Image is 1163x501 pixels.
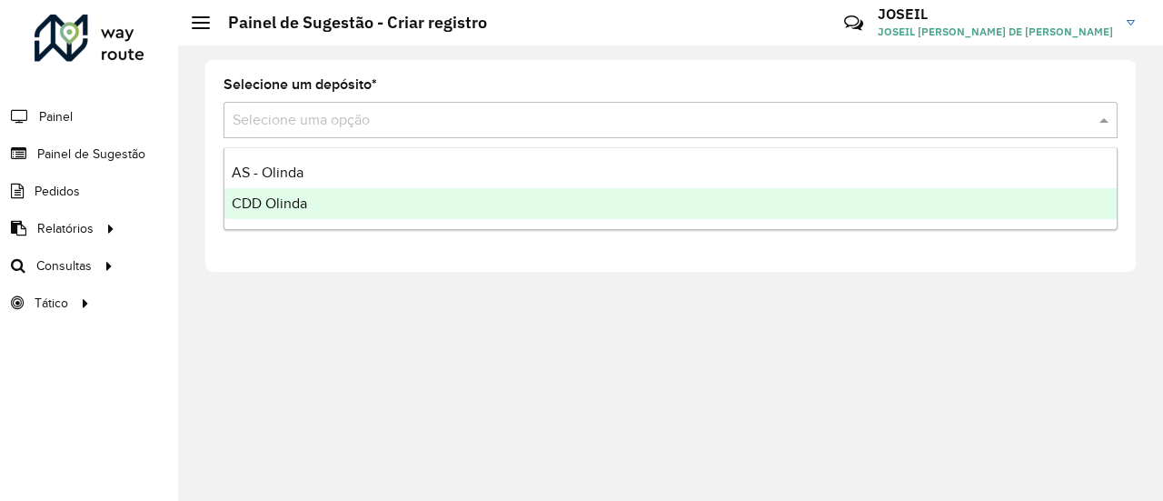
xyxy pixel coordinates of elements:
[37,145,145,164] span: Painel de Sugestão
[834,4,873,43] a: Contato Rápido
[878,24,1113,40] span: JOSEIL [PERSON_NAME] DE [PERSON_NAME]
[878,5,1113,23] h3: JOSEIL
[224,74,377,95] label: Selecione um depósito
[35,182,80,201] span: Pedidos
[36,256,92,276] span: Consultas
[37,219,94,238] span: Relatórios
[35,294,68,313] span: Tático
[39,107,73,126] span: Painel
[210,13,487,33] h2: Painel de Sugestão - Criar registro
[224,147,1118,230] ng-dropdown-panel: Options list
[232,165,303,180] span: AS - Olinda
[232,195,307,211] span: CDD Olinda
